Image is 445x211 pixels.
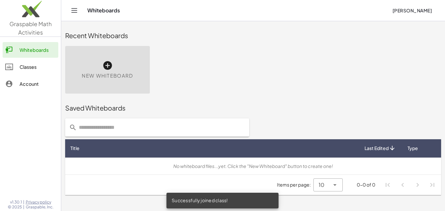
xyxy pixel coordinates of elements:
span: Items per page: [277,181,313,188]
span: | [23,204,24,210]
span: Type [408,145,418,152]
span: Graspable Math Activities [9,20,52,36]
span: 10 [319,181,324,189]
button: Toggle navigation [69,5,79,16]
span: New Whiteboard [82,72,133,80]
i: prepended action [69,124,77,131]
div: Successfully joined class! [166,193,279,208]
nav: Pagination Navigation [380,177,440,192]
a: Account [3,76,58,92]
a: Whiteboards [3,42,58,58]
div: Saved Whiteboards [65,103,441,113]
span: [PERSON_NAME] [392,8,432,13]
span: v1.30.1 [10,200,22,205]
span: Title [70,145,79,152]
a: Privacy policy [26,200,53,205]
span: Graspable, Inc. [26,204,53,210]
div: 0-0 of 0 [357,181,375,188]
div: Classes [20,63,56,71]
span: | [23,200,24,205]
div: Account [20,80,56,88]
a: Classes [3,59,58,75]
button: [PERSON_NAME] [387,5,437,16]
span: © 2025 [8,204,22,210]
span: Last Edited [365,145,389,152]
div: No whiteboard files...yet. Click the "New Whiteboard" button to create one! [70,163,436,170]
div: Recent Whiteboards [65,31,441,40]
div: Whiteboards [20,46,56,54]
